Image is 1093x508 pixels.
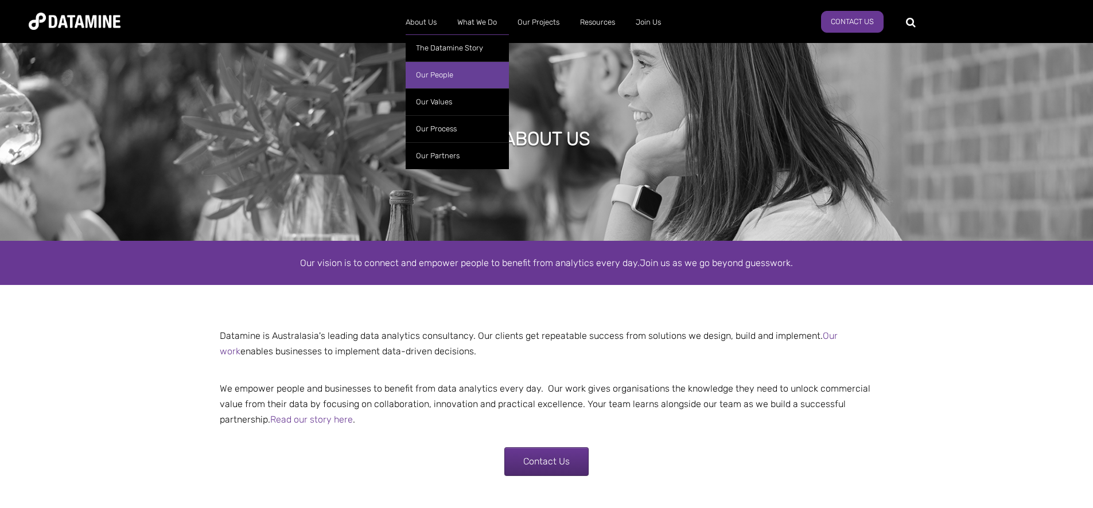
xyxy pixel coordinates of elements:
[406,115,509,142] a: Our Process
[447,7,507,37] a: What We Do
[406,142,509,169] a: Our Partners
[406,61,509,88] a: Our People
[503,126,590,151] h1: ABOUT US
[270,414,353,425] a: Read our story here
[395,7,447,37] a: About Us
[640,257,793,268] span: Join us as we go beyond guesswork.
[211,365,882,428] p: We empower people and businesses to benefit from data analytics every day. Our work gives organis...
[523,456,570,467] span: Contact Us
[406,34,509,61] a: The Datamine Story
[29,13,120,30] img: Datamine
[570,7,625,37] a: Resources
[211,328,882,359] p: Datamine is Australasia's leading data analytics consultancy. Our clients get repeatable success ...
[821,11,884,33] a: Contact Us
[507,7,570,37] a: Our Projects
[625,7,671,37] a: Join Us
[300,257,640,268] span: Our vision is to connect and empower people to benefit from analytics every day.
[504,447,589,476] a: Contact Us
[406,88,509,115] a: Our Values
